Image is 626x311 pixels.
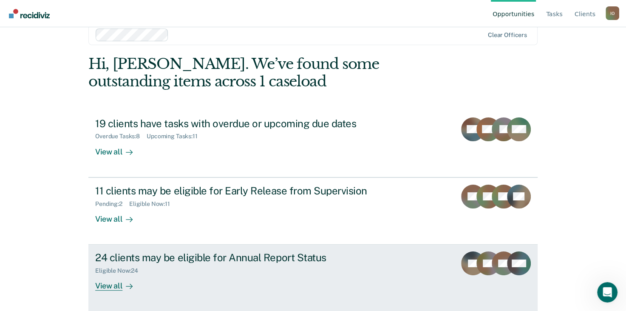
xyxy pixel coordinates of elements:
iframe: Intercom live chat [597,282,618,302]
a: 19 clients have tasks with overdue or upcoming due datesOverdue Tasks:8Upcoming Tasks:11View all [88,111,538,177]
button: Profile dropdown button [606,6,619,20]
div: Upcoming Tasks : 11 [147,133,204,140]
div: Clear officers [488,31,527,39]
div: Eligible Now : 24 [95,267,145,274]
div: 19 clients have tasks with overdue or upcoming due dates [95,117,394,130]
div: Hi, [PERSON_NAME]. We’ve found some outstanding items across 1 caseload [88,55,448,90]
div: View all [95,274,143,291]
div: Overdue Tasks : 8 [95,133,147,140]
div: 24 clients may be eligible for Annual Report Status [95,251,394,264]
div: View all [95,207,143,224]
div: View all [95,140,143,157]
div: 11 clients may be eligible for Early Release from Supervision [95,185,394,197]
a: 11 clients may be eligible for Early Release from SupervisionPending:2Eligible Now:11View all [88,177,538,245]
div: I O [606,6,619,20]
img: Recidiviz [9,9,50,18]
div: Eligible Now : 11 [129,200,177,208]
div: Pending : 2 [95,200,129,208]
